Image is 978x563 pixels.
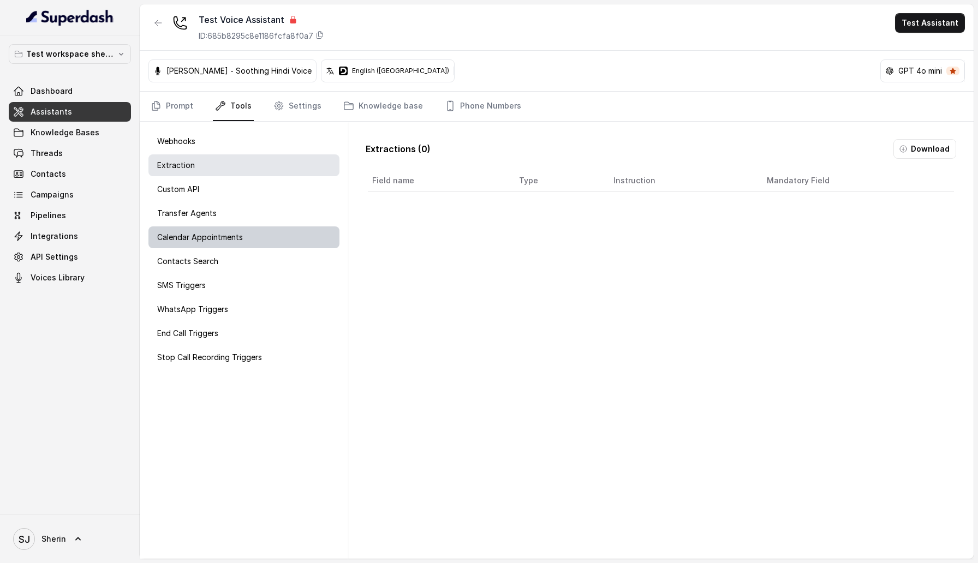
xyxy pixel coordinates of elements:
[9,44,131,64] button: Test workspace sherin - limits of workspace naming
[758,170,954,192] th: Mandatory Field
[157,280,206,291] p: SMS Triggers
[893,139,956,159] button: Download
[31,272,85,283] span: Voices Library
[898,65,942,76] p: GPT 4o mini
[31,189,74,200] span: Campaigns
[157,256,218,267] p: Contacts Search
[31,169,66,179] span: Contacts
[41,534,66,544] span: Sherin
[9,524,131,554] a: Sherin
[26,47,114,61] p: Test workspace sherin - limits of workspace naming
[271,92,324,121] a: Settings
[9,81,131,101] a: Dashboard
[885,67,894,75] svg: openai logo
[366,142,431,155] p: Extractions ( 0 )
[157,136,195,147] p: Webhooks
[213,92,254,121] a: Tools
[9,185,131,205] a: Campaigns
[157,328,218,339] p: End Call Triggers
[339,67,348,75] svg: deepgram logo
[19,534,30,545] text: SJ
[31,210,66,221] span: Pipelines
[199,31,313,41] p: ID: 685b8295c8e1186fcfa8f0a7
[26,9,114,26] img: light.svg
[9,164,131,184] a: Contacts
[166,65,312,76] p: [PERSON_NAME] - Soothing Hindi Voice
[9,247,131,267] a: API Settings
[31,106,72,117] span: Assistants
[31,86,73,97] span: Dashboard
[148,92,195,121] a: Prompt
[9,206,131,225] a: Pipelines
[157,304,228,315] p: WhatsApp Triggers
[31,148,63,159] span: Threads
[9,226,131,246] a: Integrations
[510,170,605,192] th: Type
[31,127,99,138] span: Knowledge Bases
[9,102,131,122] a: Assistants
[148,92,965,121] nav: Tabs
[199,13,324,26] div: Test Voice Assistant
[157,160,195,171] p: Extraction
[352,67,449,75] p: English ([GEOGRAPHIC_DATA])
[605,170,758,192] th: Instruction
[9,123,131,142] a: Knowledge Bases
[31,231,78,242] span: Integrations
[9,268,131,288] a: Voices Library
[157,232,243,243] p: Calendar Appointments
[9,143,131,163] a: Threads
[341,92,425,121] a: Knowledge base
[368,170,510,192] th: Field name
[157,208,217,219] p: Transfer Agents
[157,352,262,363] p: Stop Call Recording Triggers
[443,92,523,121] a: Phone Numbers
[31,251,78,262] span: API Settings
[157,184,199,195] p: Custom API
[895,13,965,33] button: Test Assistant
